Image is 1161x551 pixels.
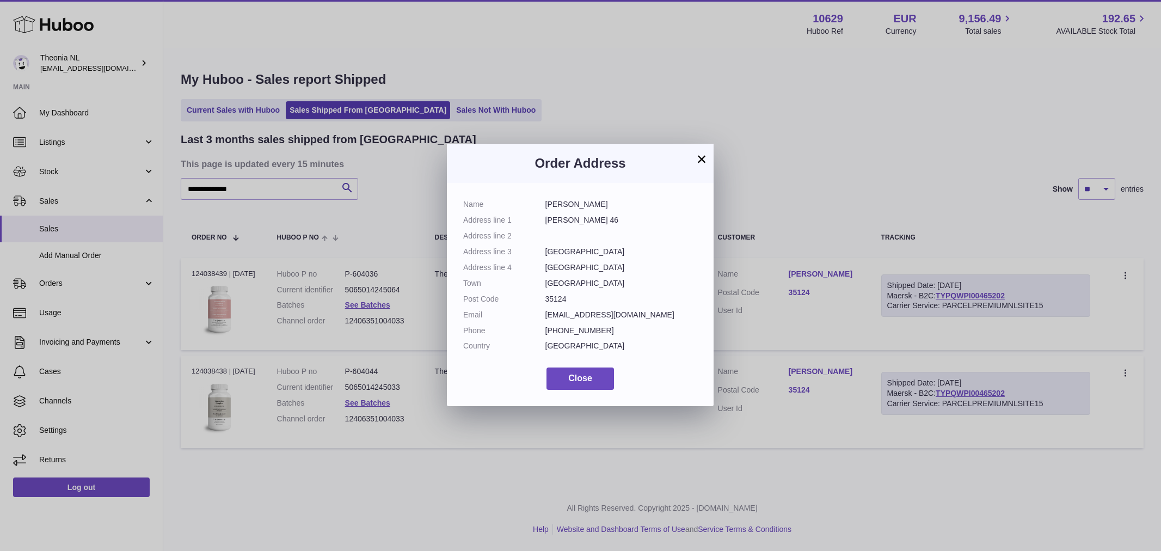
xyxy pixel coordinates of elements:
[463,215,545,225] dt: Address line 1
[545,247,698,257] dd: [GEOGRAPHIC_DATA]
[463,262,545,273] dt: Address line 4
[463,326,545,336] dt: Phone
[463,155,697,172] h3: Order Address
[545,199,698,210] dd: [PERSON_NAME]
[545,326,698,336] dd: [PHONE_NUMBER]
[545,278,698,289] dd: [GEOGRAPHIC_DATA]
[568,374,592,383] span: Close
[545,262,698,273] dd: [GEOGRAPHIC_DATA]
[545,310,698,320] dd: [EMAIL_ADDRESS][DOMAIN_NAME]
[545,294,698,304] dd: 35124
[463,231,545,241] dt: Address line 2
[545,341,698,351] dd: [GEOGRAPHIC_DATA]
[545,215,698,225] dd: [PERSON_NAME] 46
[463,310,545,320] dt: Email
[695,152,708,166] button: ×
[463,341,545,351] dt: Country
[463,199,545,210] dt: Name
[463,247,545,257] dt: Address line 3
[463,294,545,304] dt: Post Code
[463,278,545,289] dt: Town
[546,368,614,390] button: Close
